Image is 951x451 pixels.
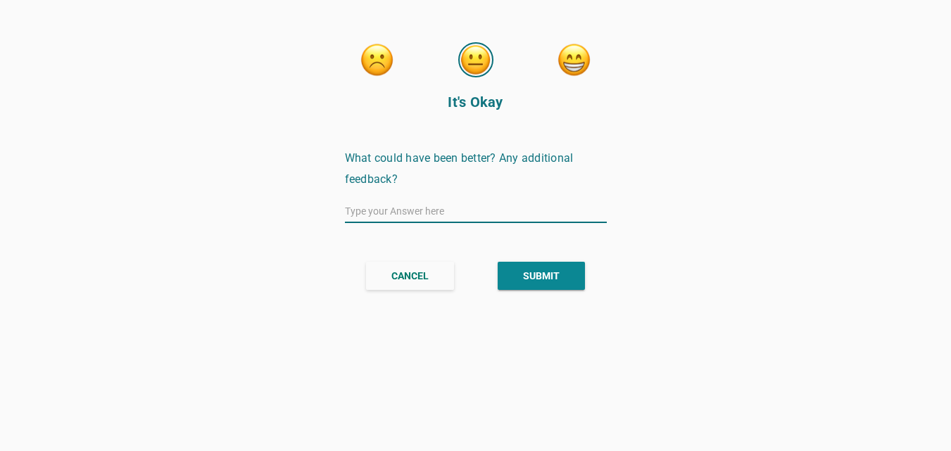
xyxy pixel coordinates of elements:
[391,269,429,284] div: CANCEL
[366,262,454,290] button: CANCEL
[523,269,560,284] div: SUBMIT
[498,262,585,290] button: SUBMIT
[345,200,607,222] input: Type your Answer here
[448,94,503,110] strong: It's Okay
[345,151,574,186] span: What could have been better? Any additional feedback?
